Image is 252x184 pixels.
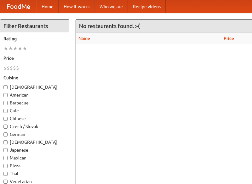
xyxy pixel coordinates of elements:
label: Chinese [3,115,66,122]
li: ★ [13,45,18,52]
input: American [3,93,8,97]
label: Thai [3,170,66,177]
input: Thai [3,172,8,176]
li: ★ [22,45,27,52]
input: Japanese [3,148,8,152]
input: Pizza [3,164,8,168]
label: Mexican [3,155,66,161]
h5: Price [3,55,66,61]
input: Mexican [3,156,8,160]
input: Barbecue [3,101,8,105]
li: $ [3,64,7,71]
li: $ [13,64,16,71]
label: German [3,131,66,137]
label: Barbecue [3,100,66,106]
a: Home [37,0,59,13]
li: $ [10,64,13,71]
li: ★ [8,45,13,52]
a: Recipe videos [128,0,166,13]
h5: Cuisine [3,75,66,81]
a: How it works [59,0,94,13]
a: Price [224,36,234,41]
label: Pizza [3,163,66,169]
a: FoodMe [0,0,37,13]
input: [DEMOGRAPHIC_DATA] [3,140,8,144]
a: Who we are [94,0,128,13]
input: [DEMOGRAPHIC_DATA] [3,85,8,89]
a: Name [78,36,90,41]
li: $ [16,64,19,71]
label: Cafe [3,108,66,114]
input: Vegetarian [3,180,8,184]
label: Japanese [3,147,66,153]
input: Cafe [3,109,8,113]
li: ★ [3,45,8,52]
li: $ [7,64,10,71]
h5: Rating [3,36,66,42]
label: [DEMOGRAPHIC_DATA] [3,139,66,145]
input: Chinese [3,117,8,121]
li: ★ [18,45,22,52]
h4: Filter Restaurants [0,20,69,32]
label: American [3,92,66,98]
label: Czech / Slovak [3,123,66,130]
input: German [3,132,8,137]
label: [DEMOGRAPHIC_DATA] [3,84,66,90]
input: Czech / Slovak [3,125,8,129]
ng-pluralize: No restaurants found. :-( [79,23,140,29]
